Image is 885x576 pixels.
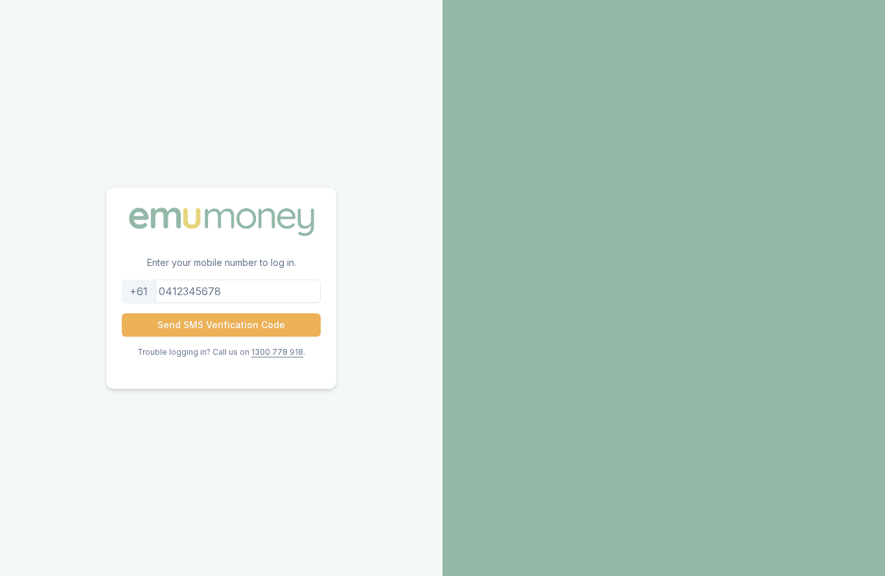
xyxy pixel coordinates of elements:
p: Enter your mobile number to log in. [106,256,336,280]
img: Emu Money [124,203,319,241]
div: +61 [122,280,156,303]
input: 0412345678 [122,280,321,303]
button: Send SMS Verification Code [122,313,321,337]
p: Trouble logging in? Call us on . [137,347,305,357]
